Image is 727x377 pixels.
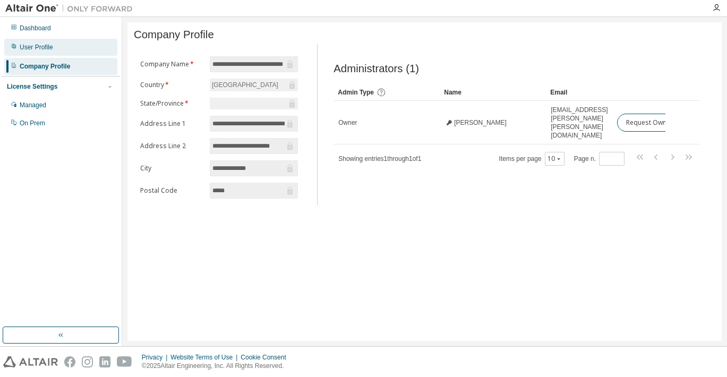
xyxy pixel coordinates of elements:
[140,164,203,173] label: City
[140,142,203,150] label: Address Line 2
[82,356,93,367] img: instagram.svg
[20,43,53,52] div: User Profile
[5,3,138,14] img: Altair One
[7,82,57,91] div: License Settings
[3,356,58,367] img: altair_logo.svg
[454,118,507,127] span: [PERSON_NAME]
[99,356,110,367] img: linkedin.svg
[210,79,298,91] div: [GEOGRAPHIC_DATA]
[142,353,170,362] div: Privacy
[170,353,241,362] div: Website Terms of Use
[338,155,421,162] span: Showing entries 1 through 1 of 1
[140,81,203,89] label: Country
[64,356,75,367] img: facebook.svg
[338,89,374,96] span: Admin Type
[117,356,132,367] img: youtube.svg
[551,106,608,140] span: [EMAIL_ADDRESS][PERSON_NAME][PERSON_NAME][DOMAIN_NAME]
[140,99,203,108] label: State/Province
[574,152,625,166] span: Page n.
[241,353,292,362] div: Cookie Consent
[550,84,608,101] div: Email
[338,118,357,127] span: Owner
[140,119,203,128] label: Address Line 1
[140,186,203,195] label: Postal Code
[140,60,203,68] label: Company Name
[617,114,707,132] button: Request Owner Change
[20,101,46,109] div: Managed
[333,63,419,75] span: Administrators (1)
[20,119,45,127] div: On Prem
[134,29,214,41] span: Company Profile
[499,152,565,166] span: Items per page
[20,62,70,71] div: Company Profile
[444,84,542,101] div: Name
[142,362,293,371] p: © 2025 Altair Engineering, Inc. All Rights Reserved.
[20,24,51,32] div: Dashboard
[210,79,280,91] div: [GEOGRAPHIC_DATA]
[548,155,562,163] button: 10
